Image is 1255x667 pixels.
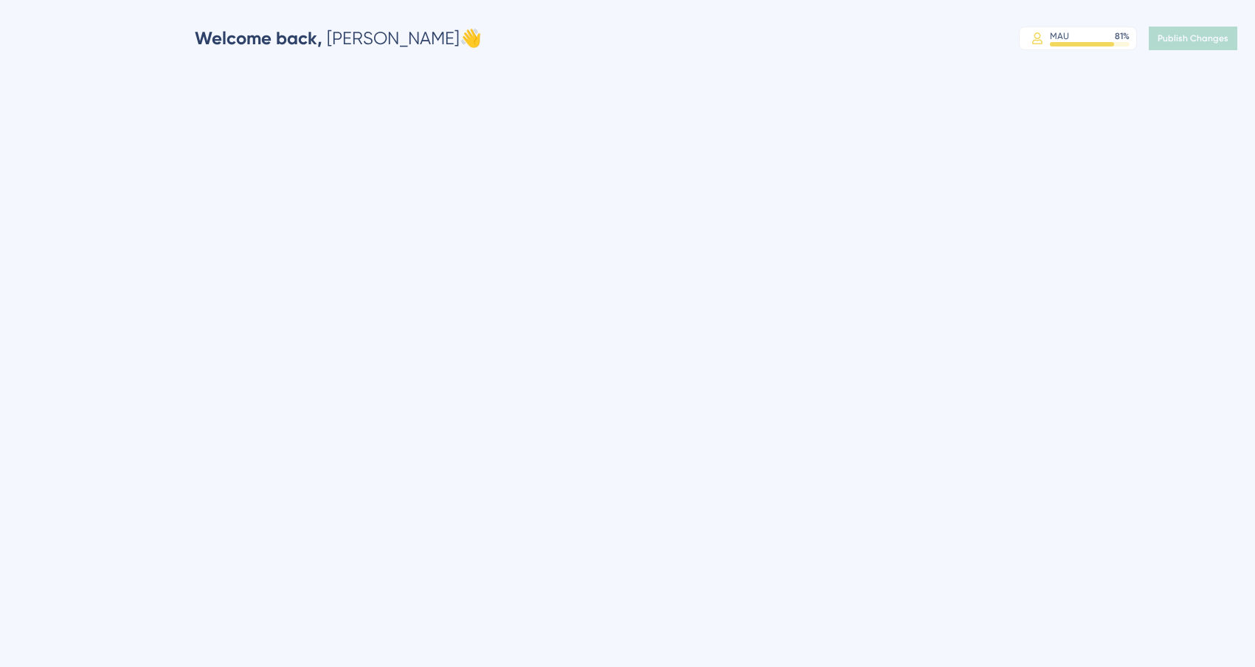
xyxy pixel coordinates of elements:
[195,27,322,49] span: Welcome back,
[195,27,482,50] div: [PERSON_NAME] 👋
[1115,30,1130,42] div: 81 %
[1158,32,1228,44] span: Publish Changes
[1050,30,1069,42] div: MAU
[1149,27,1237,50] button: Publish Changes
